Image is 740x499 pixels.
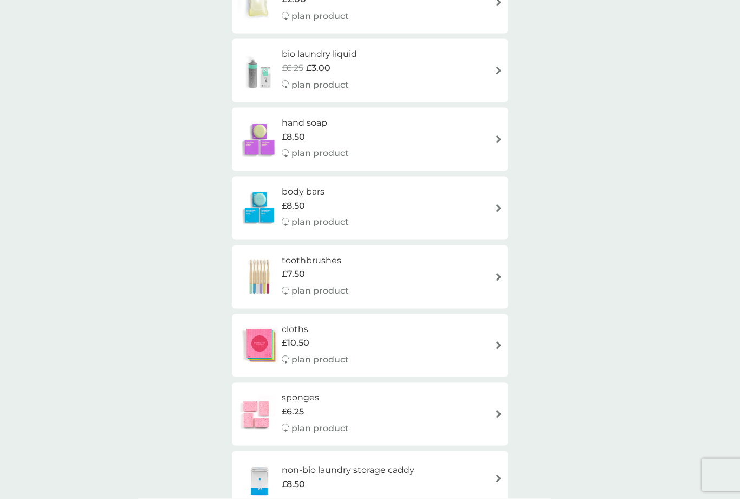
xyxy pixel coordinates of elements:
[282,267,305,281] span: £7.50
[282,61,303,75] span: £6.25
[282,130,305,144] span: £8.50
[291,353,349,367] p: plan product
[282,336,309,350] span: £10.50
[306,61,330,75] span: £3.00
[237,327,282,365] img: cloths
[237,121,282,159] img: hand soap
[282,116,349,130] h6: hand soap
[282,254,349,268] h6: toothbrushes
[282,391,349,405] h6: sponges
[237,189,282,227] img: body bars
[282,463,414,477] h6: non-bio laundry storage caddy
[282,477,305,491] span: £8.50
[291,146,349,160] p: plan product
[495,475,503,483] img: arrow right
[237,396,275,433] img: sponges
[495,67,503,75] img: arrow right
[495,341,503,349] img: arrow right
[495,204,503,212] img: arrow right
[282,47,357,61] h6: bio laundry liquid
[291,284,349,298] p: plan product
[291,78,349,92] p: plan product
[291,422,349,436] p: plan product
[495,135,503,144] img: arrow right
[282,185,349,199] h6: body bars
[291,9,349,23] p: plan product
[495,273,503,281] img: arrow right
[282,322,349,336] h6: cloths
[237,459,282,497] img: non-bio laundry storage caddy
[282,199,305,213] span: £8.50
[237,258,282,296] img: toothbrushes
[495,410,503,418] img: arrow right
[237,52,282,90] img: bio laundry liquid
[291,215,349,229] p: plan product
[282,405,304,419] span: £6.25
